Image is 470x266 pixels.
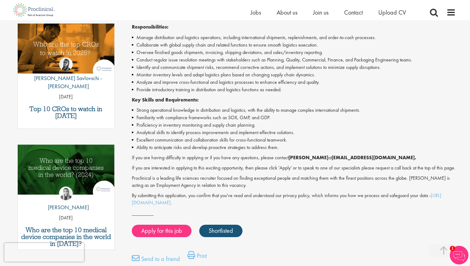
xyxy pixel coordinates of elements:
li: Conduct regular issue resolution meetings with stakeholders such as Planning, Quality, Commercial... [132,56,456,64]
a: Apply for this job [132,225,191,237]
a: [URL][DOMAIN_NAME] [132,192,441,206]
li: Excellent communication and collaboration skills for cross-functional teamwork. [132,136,456,144]
img: Theodora Savlovschi - Wicks [59,57,73,71]
a: Link to a post [18,24,114,79]
a: Join us [313,8,329,16]
a: Print [187,251,207,264]
a: Jobs [251,8,261,16]
img: Top 10 Medical Device Companies 2024 [18,145,114,195]
p: If you are having difficulty in applying or if you have any questions, please contact at [132,154,456,161]
li: Familiarity with compliance frameworks such as SOX, GMP, and GDP. [132,114,456,121]
a: Link to a post [18,145,114,200]
li: Analyze and improve cross-functional and logistics processes to enhance efficiency and quality. [132,79,456,86]
p: [PERSON_NAME] Savlovschi - [PERSON_NAME] [18,74,114,90]
a: Shortlisted [199,225,242,237]
a: About us [277,8,297,16]
a: Top 10 CROs to watch in [DATE] [21,106,111,119]
li: Ability to anticipate risks and develop proactive strategies to address them. [132,144,456,151]
img: Chatbot [450,246,468,264]
a: Theodora Savlovschi - Wicks [PERSON_NAME] Savlovschi - [PERSON_NAME] [18,57,114,93]
li: Provide introductory training in distribution and logistics functions as needed. [132,86,456,93]
p: Proclinical is a leading life sciences recruiter focused on finding exceptional people and matchi... [132,175,456,189]
strong: [EMAIL_ADDRESS][DOMAIN_NAME]. [332,154,416,161]
li: Proficiency in inventory monitoring and supply chain planning. [132,121,456,129]
li: Monitor inventory levels and adapt logistics plans based on changing supply chain dynamics. [132,71,456,79]
p: [DATE] [18,93,114,101]
p: [DATE] [18,214,114,222]
span: 1 [450,246,455,251]
a: Upload CV [378,8,406,16]
strong: [PERSON_NAME] [288,154,328,161]
p: If you are interested in applying to this exciting opportunity, then please click 'Apply' or to s... [132,165,456,172]
iframe: reCAPTCHA [4,243,84,262]
li: Strong operational knowledge in distribution and logistics, with the ability to manage complex in... [132,106,456,114]
strong: Responsibilities: [132,24,168,30]
p: [PERSON_NAME] [43,203,89,211]
a: Hannah Burke [PERSON_NAME] [43,187,89,214]
a: Who are the top 10 medical device companies in the world in [DATE]? [21,227,111,247]
strong: Key Skills and Requirements: [132,97,199,103]
li: Collaborate with global supply chain and related functions to ensure smooth logistics execution. [132,41,456,49]
li: Manage distribution and logistics operations, including international shipments, replenishments, ... [132,34,456,41]
li: Analytical skills to identify process improvements and implement effective solutions. [132,129,456,136]
img: Top 10 CROs 2025 | Proclinical [18,24,114,74]
img: Hannah Burke [59,187,73,200]
a: Contact [344,8,363,16]
p: By submitting this application, you confirm that you've read and understood our privacy policy, w... [132,192,456,206]
li: Oversee finished goods shipments, invoicing, shipping deviations, and sales/inventory reporting. [132,49,456,56]
li: Identify and communicate shipment risks, recommend corrective actions, and implement solutions to... [132,64,456,71]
